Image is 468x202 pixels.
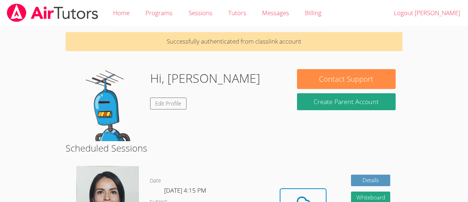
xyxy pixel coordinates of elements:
span: [DATE] 4:15 PM [164,186,206,194]
span: Messages [262,9,289,17]
h2: Scheduled Sessions [66,141,402,155]
img: default.png [72,69,144,141]
dt: Date [150,176,161,185]
a: Details [351,175,391,187]
a: Edit Profile [150,98,187,109]
button: Create Parent Account [297,93,396,110]
button: Contact Support [297,69,396,89]
img: airtutors_banner-c4298cdbf04f3fff15de1276eac7730deb9818008684d7c2e4769d2f7ddbe033.png [6,4,99,22]
p: Successfully authenticated from classlink account [66,32,402,51]
h1: Hi, [PERSON_NAME] [150,69,260,87]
